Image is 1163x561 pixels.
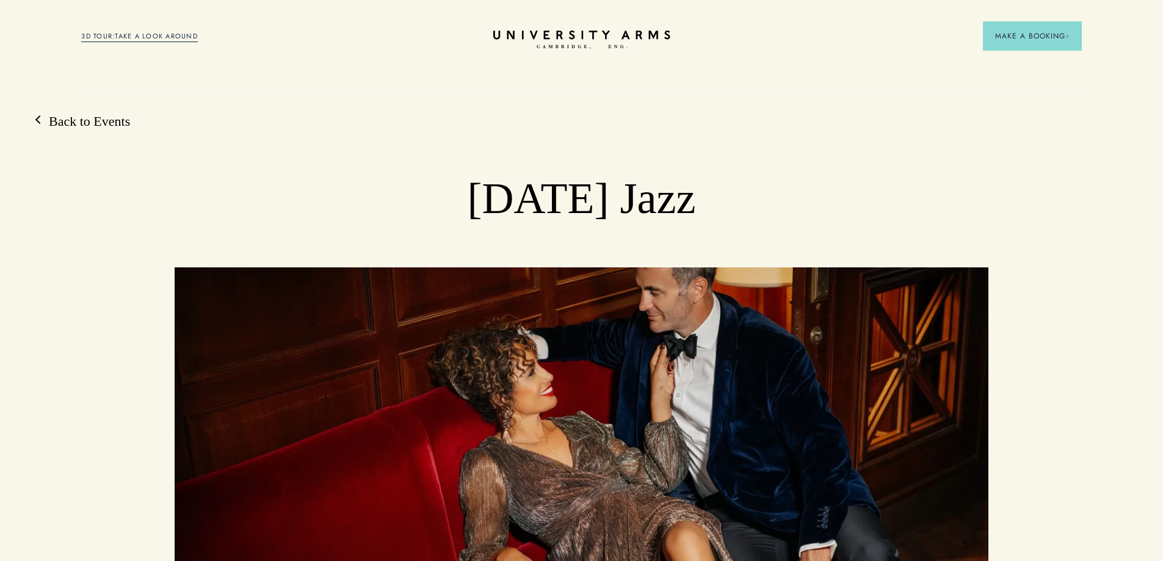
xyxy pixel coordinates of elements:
a: Home [493,31,670,49]
a: 3D TOUR:TAKE A LOOK AROUND [81,31,198,42]
img: Arrow icon [1065,34,1070,38]
button: Make a BookingArrow icon [983,21,1082,51]
a: Back to Events [37,112,130,131]
h1: [DATE] Jazz [256,173,907,225]
span: Make a Booking [995,31,1070,42]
